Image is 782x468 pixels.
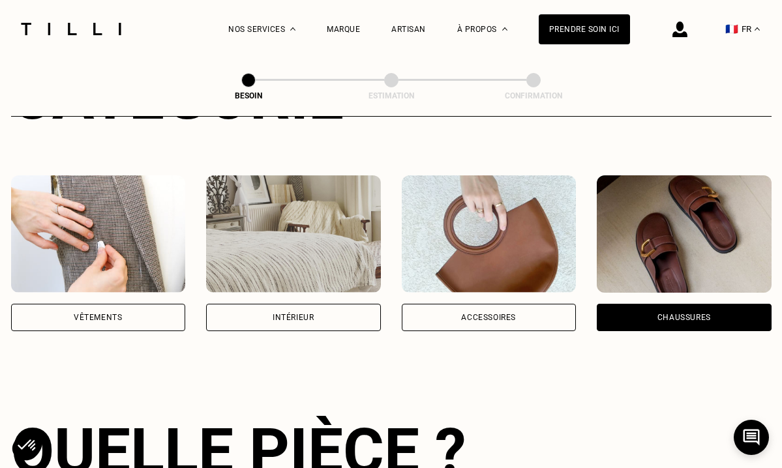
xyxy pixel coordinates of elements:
[290,27,295,31] img: Menu déroulant
[502,27,507,31] img: Menu déroulant à propos
[183,91,314,100] div: Besoin
[16,23,126,35] img: Logo du service de couturière Tilli
[461,314,516,321] div: Accessoires
[327,25,360,34] a: Marque
[402,175,577,293] img: Accessoires
[755,27,760,31] img: menu déroulant
[468,91,599,100] div: Confirmation
[273,314,314,321] div: Intérieur
[597,175,772,293] img: Chaussures
[11,175,186,293] img: Vêtements
[74,314,122,321] div: Vêtements
[672,22,687,37] img: icône connexion
[326,91,457,100] div: Estimation
[539,14,630,44] a: Prendre soin ici
[725,23,738,35] span: 🇫🇷
[657,314,711,321] div: Chaussures
[206,175,381,293] img: Intérieur
[391,25,426,34] a: Artisan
